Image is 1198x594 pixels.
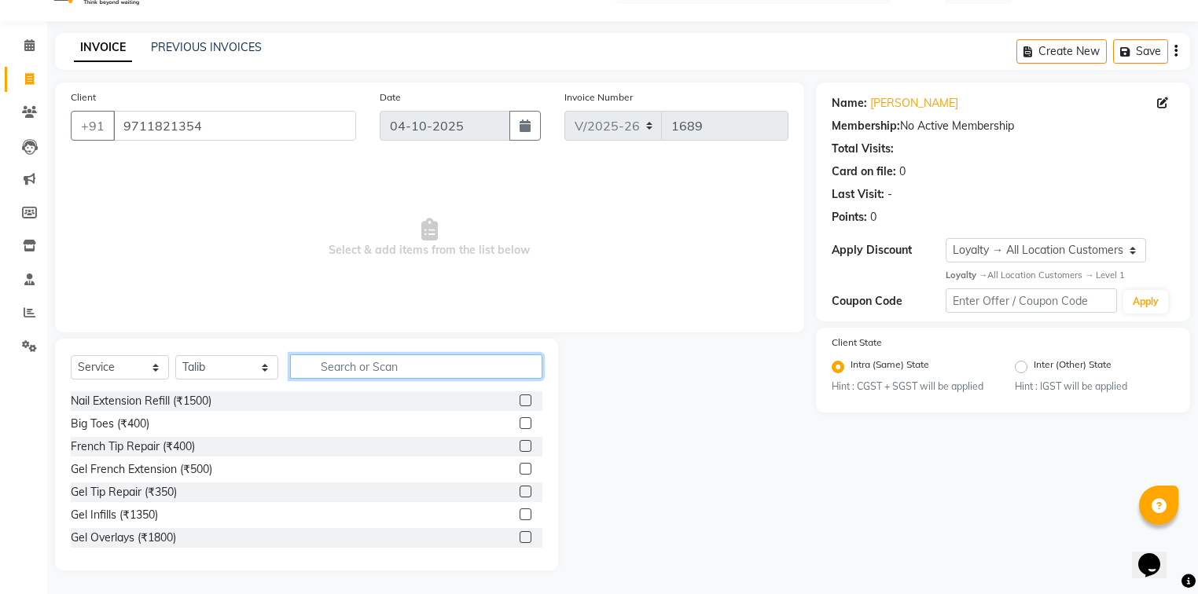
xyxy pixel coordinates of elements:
input: Enter Offer / Coupon Code [946,288,1117,313]
div: French Tip Repair (₹400) [71,438,195,455]
div: Points: [832,209,867,225]
a: PREVIOUS INVOICES [151,40,262,54]
button: +91 [71,111,115,141]
iframe: chat widget [1132,531,1182,578]
div: 0 [870,209,876,225]
input: Search by Name/Mobile/Email/Code [113,111,356,141]
div: Last Visit: [832,186,884,203]
div: Total Visits: [832,141,894,157]
div: Nail Extension Refill (₹1500) [71,393,211,409]
a: INVOICE [74,34,132,62]
label: Intra (Same) State [851,357,929,376]
div: All Location Customers → Level 1 [946,269,1174,282]
label: Date [380,90,401,104]
div: Name: [832,95,867,112]
div: Coupon Code [832,293,946,310]
span: Select & add items from the list below [71,159,788,317]
input: Search or Scan [290,354,542,379]
div: Gel Overlays (₹1800) [71,530,176,546]
button: Create New [1016,39,1107,64]
div: Gel Tip Repair (₹350) [71,484,177,500]
small: Hint : IGST will be applied [1015,379,1174,394]
div: - [887,186,892,203]
button: Save [1113,39,1168,64]
div: Membership: [832,118,900,134]
div: Card on file: [832,163,896,180]
div: Big Toes (₹400) [71,416,149,432]
div: Gel Infills (₹1350) [71,507,158,523]
button: Apply [1123,290,1168,313]
div: No Active Membership [832,118,1174,134]
div: Gel French Extension (₹500) [71,461,212,478]
a: [PERSON_NAME] [870,95,958,112]
div: Apply Discount [832,242,946,258]
label: Invoice Number [564,90,633,104]
label: Client [71,90,96,104]
strong: Loyalty → [946,269,987,280]
small: Hint : CGST + SGST will be applied [832,379,991,394]
div: 0 [899,163,906,180]
label: Inter (Other) State [1034,357,1112,376]
label: Client State [832,335,882,350]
